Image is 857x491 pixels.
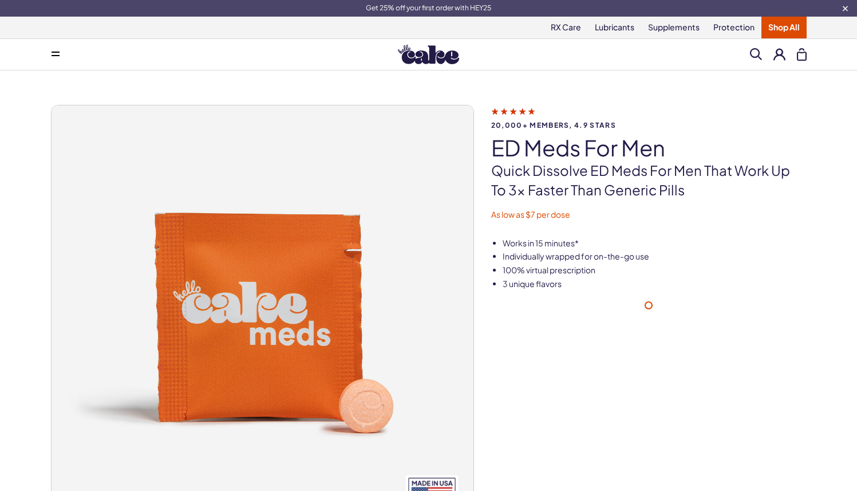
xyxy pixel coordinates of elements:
[588,17,641,38] a: Lubricants
[491,161,807,199] p: Quick dissolve ED Meds for men that work up to 3x faster than generic pills
[706,17,761,38] a: Protection
[503,251,807,262] li: Individually wrapped for on-the-go use
[491,209,807,221] p: As low as $7 per dose
[761,17,807,38] a: Shop All
[398,45,459,64] img: Hello Cake
[17,3,841,13] div: Get 25% off your first order with HEY25
[544,17,588,38] a: RX Care
[641,17,706,38] a: Supplements
[491,136,807,160] h1: ED Meds for Men
[491,106,807,129] a: 20,000+ members, 4.9 stars
[503,278,807,290] li: 3 unique flavors
[491,121,807,129] span: 20,000+ members, 4.9 stars
[503,265,807,276] li: 100% virtual prescription
[503,238,807,249] li: Works in 15 minutes*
